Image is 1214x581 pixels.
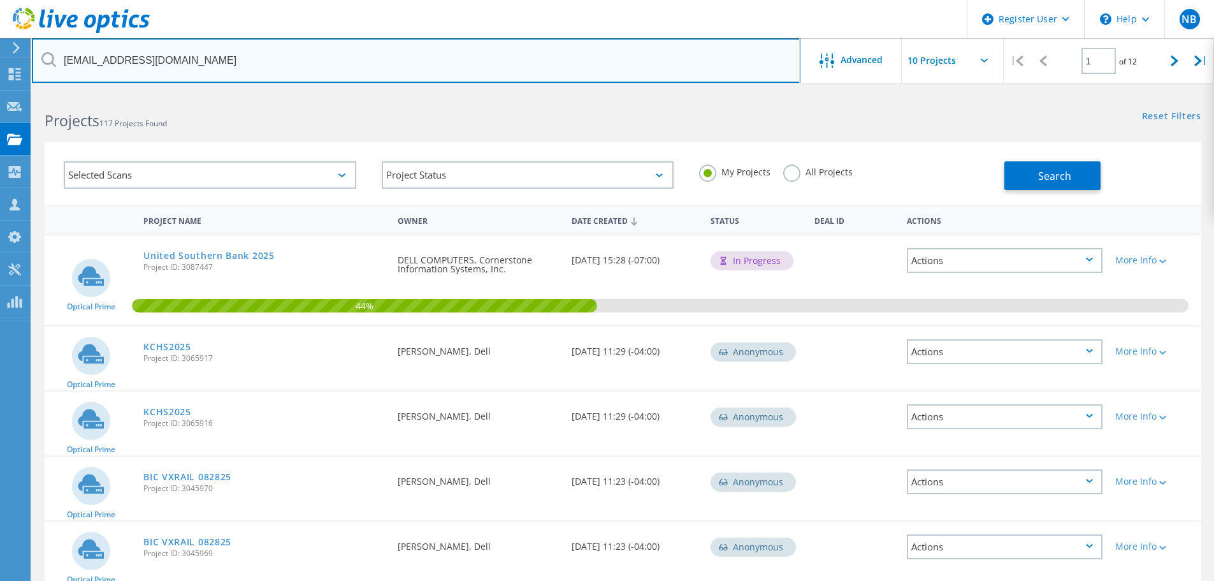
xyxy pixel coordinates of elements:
div: | [1004,38,1030,84]
div: Deal Id [808,208,900,232]
div: [DATE] 15:28 (-07:00) [565,235,704,277]
svg: \n [1100,13,1111,25]
span: Optical Prime [67,381,115,388]
div: Actions [907,248,1102,273]
div: [PERSON_NAME], Dell [391,327,565,369]
div: [PERSON_NAME], Dell [391,392,565,434]
a: KCHS2025 [143,408,191,416]
div: Anonymous [711,408,796,427]
span: Optical Prime [67,511,115,518]
span: Project ID: 3065917 [143,355,385,362]
a: BIC VXRAIL 082825 [143,473,231,482]
div: [DATE] 11:23 (-04:00) [565,457,704,499]
div: In Progress [711,251,793,270]
div: DELL COMPUTERS, Cornerstone Information Systems, Inc. [391,235,565,286]
div: Actions [907,339,1102,364]
span: 44% [132,299,596,311]
label: My Projects [699,165,770,177]
div: [PERSON_NAME], Dell [391,522,565,564]
a: Reset Filters [1142,112,1201,122]
span: NB [1181,14,1197,24]
label: All Projects [783,165,853,177]
div: More Info [1115,256,1195,265]
div: More Info [1115,347,1195,356]
span: Project ID: 3045970 [143,485,385,492]
span: Optical Prime [67,446,115,453]
div: Actions [900,208,1109,232]
button: Search [1004,161,1101,190]
b: Projects [45,110,99,131]
div: Status [704,208,808,232]
span: Optical Prime [67,303,115,311]
span: of 12 [1119,56,1137,67]
span: Project ID: 3087447 [143,263,385,271]
a: United Southern Bank 2025 [143,251,275,260]
div: [PERSON_NAME], Dell [391,457,565,499]
div: [DATE] 11:23 (-04:00) [565,522,704,564]
span: Project ID: 3045969 [143,550,385,557]
div: Actions [907,469,1102,494]
div: Date Created [565,208,704,232]
div: Anonymous [711,473,796,492]
a: BIC VXRAIL 082825 [143,538,231,547]
div: Project Status [382,161,674,189]
div: Actions [907,404,1102,429]
input: Search projects by name, owner, ID, company, etc [32,38,800,83]
div: More Info [1115,412,1195,421]
a: Live Optics Dashboard [13,27,150,36]
div: Actions [907,534,1102,559]
div: Owner [391,208,565,232]
div: Anonymous [711,342,796,362]
span: Advanced [841,55,883,64]
div: [DATE] 11:29 (-04:00) [565,327,704,369]
div: Project Name [137,208,391,232]
div: More Info [1115,477,1195,486]
div: Selected Scans [64,161,356,189]
div: Anonymous [711,538,796,557]
a: KCHS2025 [143,342,191,351]
span: Search [1038,169,1071,183]
div: | [1188,38,1214,84]
span: Project ID: 3065916 [143,420,385,427]
div: [DATE] 11:29 (-04:00) [565,392,704,434]
span: 117 Projects Found [99,118,167,129]
div: More Info [1115,542,1195,551]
